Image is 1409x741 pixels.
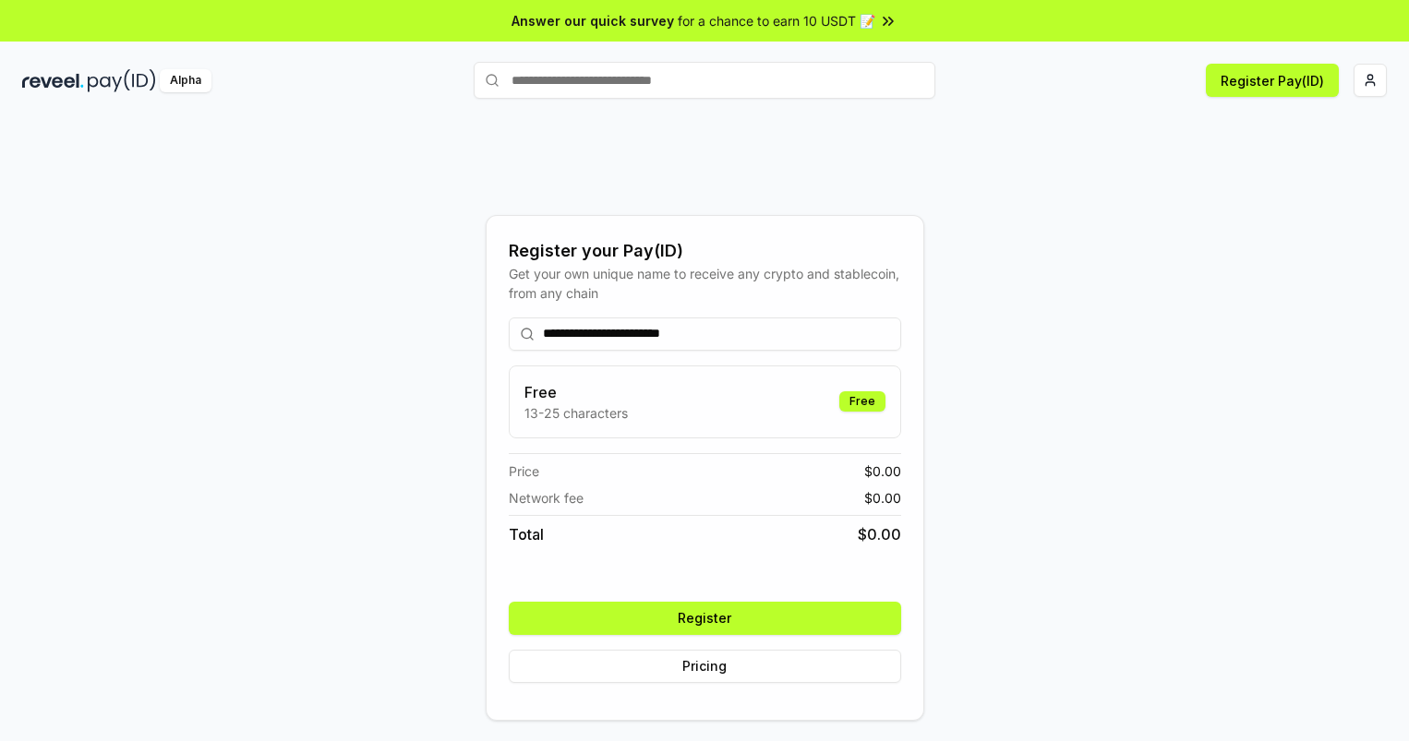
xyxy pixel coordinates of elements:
[864,461,901,481] span: $ 0.00
[88,69,156,92] img: pay_id
[509,650,901,683] button: Pricing
[1206,64,1339,97] button: Register Pay(ID)
[512,11,674,30] span: Answer our quick survey
[509,602,901,635] button: Register
[524,381,628,403] h3: Free
[524,403,628,423] p: 13-25 characters
[509,488,584,508] span: Network fee
[160,69,211,92] div: Alpha
[22,69,84,92] img: reveel_dark
[864,488,901,508] span: $ 0.00
[509,461,539,481] span: Price
[509,523,544,545] span: Total
[858,523,901,545] span: $ 0.00
[509,238,901,264] div: Register your Pay(ID)
[509,264,901,303] div: Get your own unique name to receive any crypto and stablecoin, from any chain
[678,11,875,30] span: for a chance to earn 10 USDT 📝
[839,391,885,412] div: Free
